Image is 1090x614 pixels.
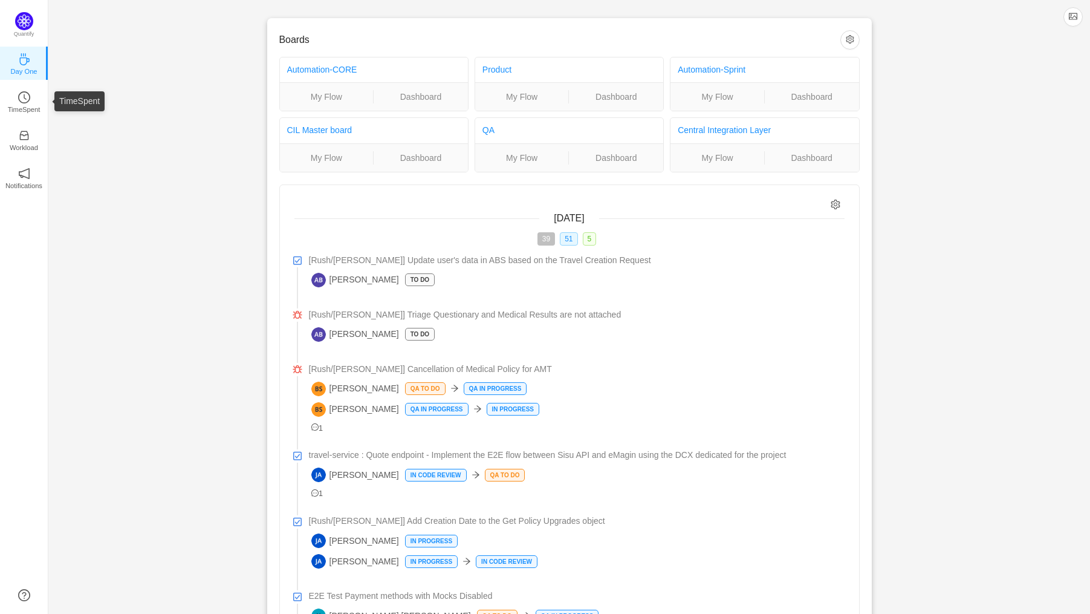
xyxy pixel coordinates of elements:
span: 5 [583,232,597,246]
a: [Rush/[PERSON_NAME]] Triage Questionary and Medical Results are not attached [309,309,845,321]
a: travel-service : Quote endpoint - Implement the E2E flow between Sisu API and eMagin using the DC... [309,449,845,462]
a: My Flow [475,90,569,103]
img: AB [311,327,326,342]
a: icon: coffeeDay One [18,57,30,69]
span: [PERSON_NAME] [311,402,399,417]
a: icon: inboxWorkload [18,133,30,145]
a: My Flow [280,90,374,103]
i: icon: arrow-right [462,557,471,566]
span: [Rush/[PERSON_NAME]] Add Creation Date to the Get Policy Upgrades object [309,515,605,527]
img: JA [311,534,326,548]
a: Product [482,65,511,74]
a: [Rush/[PERSON_NAME]] Cancellation of Medical Policy for AMT [309,363,845,376]
a: Dashboard [569,151,663,165]
p: In Code Review [406,469,466,481]
h3: Boards [279,34,840,46]
a: Central Integration Layer [678,125,771,135]
a: icon: question-circle [18,589,30,601]
p: In Progress [406,556,457,567]
i: icon: arrow-right [473,405,482,413]
i: icon: inbox [18,129,30,142]
a: CIL Master board [287,125,352,135]
span: E2E Test Payment methods with Mocks Disabled [309,590,493,603]
a: Dashboard [765,151,859,165]
img: JA [311,468,326,482]
a: Dashboard [765,90,859,103]
span: [PERSON_NAME] [311,554,399,569]
p: Notifications [5,180,42,191]
a: icon: clock-circleTimeSpent [18,95,30,107]
p: Quantify [14,30,34,39]
p: Workload [10,142,38,153]
a: My Flow [670,90,764,103]
img: BS [311,382,326,396]
img: AB [311,273,326,287]
p: To Do [406,328,434,340]
a: Automation-Sprint [678,65,745,74]
a: icon: notificationNotifications [18,171,30,183]
i: icon: arrow-right [472,471,480,479]
span: [Rush/[PERSON_NAME]] Triage Questionary and Medical Results are not attached [309,309,621,321]
span: [Rush/[PERSON_NAME]] Update user's data in ABS based on the Travel Creation Request [309,254,651,267]
a: [Rush/[PERSON_NAME]] Update user's data in ABS based on the Travel Creation Request [309,254,845,267]
span: [PERSON_NAME] [311,468,399,482]
a: Dashboard [374,90,468,103]
a: Automation-CORE [287,65,357,74]
span: 1 [311,489,323,498]
a: E2E Test Payment methods with Mocks Disabled [309,590,845,603]
span: 39 [537,232,555,246]
span: [DATE] [554,213,584,223]
i: icon: notification [18,168,30,180]
p: Day One [10,66,37,77]
span: 1 [311,424,323,433]
i: icon: arrow-right [450,384,459,393]
p: To Do [406,274,434,286]
span: [PERSON_NAME] [311,382,399,396]
a: [Rush/[PERSON_NAME]] Add Creation Date to the Get Policy Upgrades object [309,515,845,527]
p: QA To Do [485,469,525,481]
span: [PERSON_NAME] [311,534,399,548]
i: icon: message [311,489,319,497]
p: QA To Do [406,383,445,394]
img: Quantify [15,12,33,30]
span: [PERSON_NAME] [311,327,399,342]
p: QA In Progress [406,403,468,415]
i: icon: coffee [18,53,30,65]
a: QA [482,125,495,135]
p: In Progress [487,403,539,415]
a: My Flow [670,151,764,165]
button: icon: picture [1063,7,1083,27]
button: icon: setting [840,30,860,50]
span: 51 [560,232,577,246]
span: travel-service : Quote endpoint - Implement the E2E flow between Sisu API and eMagin using the DC... [309,449,787,462]
span: [Rush/[PERSON_NAME]] Cancellation of Medical Policy for AMT [309,363,552,376]
p: QA In Progress [464,383,527,394]
a: My Flow [280,151,374,165]
a: Dashboard [374,151,468,165]
i: icon: clock-circle [18,91,30,103]
a: Dashboard [569,90,663,103]
img: JA [311,554,326,569]
span: [PERSON_NAME] [311,273,399,287]
img: BS [311,402,326,417]
a: My Flow [475,151,569,165]
p: In Code Review [476,556,537,567]
p: TimeSpent [8,104,41,115]
i: icon: message [311,423,319,431]
i: icon: setting [831,200,841,210]
p: In Progress [406,535,457,547]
